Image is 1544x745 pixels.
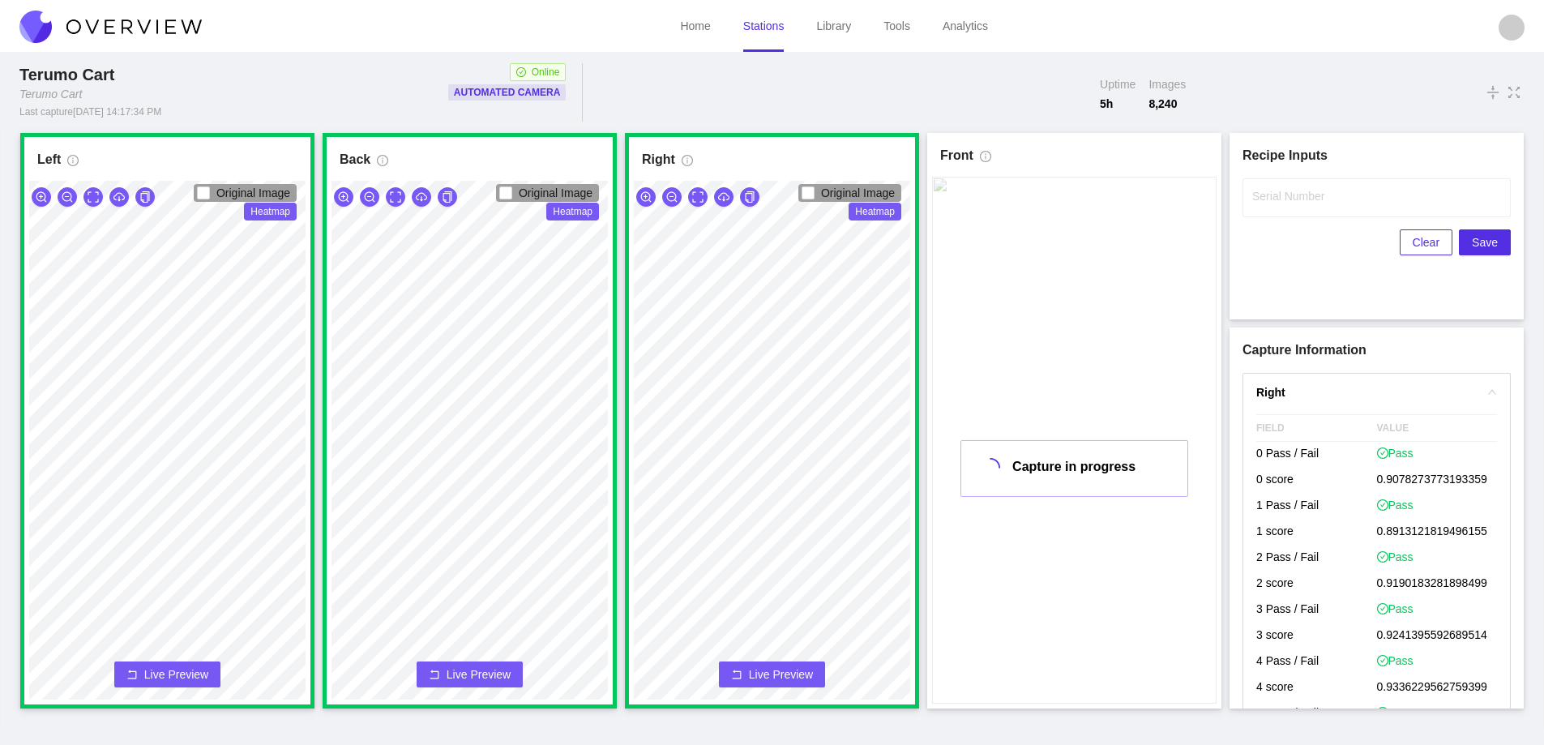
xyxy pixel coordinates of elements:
span: check-circle [1377,603,1388,614]
span: Pass [1377,601,1414,617]
p: 0.9078273773193359 [1377,468,1498,494]
p: Automated Camera [454,84,561,101]
button: cloud-download [412,187,431,207]
span: rollback [731,669,742,682]
button: Save [1459,229,1511,255]
span: Heatmap [849,203,901,221]
p: 3 score [1256,623,1377,649]
span: copy [139,191,151,204]
span: check-circle [1377,551,1388,563]
span: 8,240 [1148,96,1186,112]
span: info-circle [682,155,693,173]
span: check-circle [1377,499,1388,511]
p: 0 Pass / Fail [1256,442,1377,468]
button: zoom-in [32,187,51,207]
p: 0 score [1256,468,1377,494]
h1: Recipe Inputs [1242,146,1511,165]
span: fullscreen [1507,83,1521,101]
span: zoom-out [666,191,678,204]
h4: Right [1256,383,1478,401]
span: Pass [1377,653,1414,669]
span: zoom-in [640,191,652,204]
button: zoom-out [662,187,682,207]
span: Terumo Cart [19,66,114,83]
span: expand [692,191,704,204]
span: Online [532,64,560,80]
span: Original Image [216,186,290,199]
span: rollback [126,669,138,682]
a: Analytics [943,19,988,32]
p: 0.9190183281898499 [1377,572,1498,597]
button: zoom-out [360,187,379,207]
span: Live Preview [749,666,813,683]
span: Live Preview [144,666,208,683]
p: 0.8913121819496155 [1377,520,1498,546]
h1: Capture Information [1242,340,1511,360]
a: Stations [743,19,785,32]
button: expand [83,187,103,207]
a: Tools [883,19,910,32]
span: Heatmap [244,203,297,221]
span: Pass [1377,704,1414,721]
p: 0.9336229562759399 [1377,675,1498,701]
span: Pass [1377,497,1414,513]
span: check-circle [1377,447,1388,459]
span: info-circle [980,151,991,169]
span: Original Image [821,186,895,199]
span: rollback [429,669,440,682]
span: FIELD [1256,415,1377,441]
span: Images [1148,76,1186,92]
button: zoom-in [334,187,353,207]
img: Overview [19,11,202,43]
p: 3 Pass / Fail [1256,597,1377,623]
span: right [1487,387,1497,397]
span: copy [744,191,755,204]
span: copy [442,191,453,204]
span: info-circle [67,155,79,173]
p: 4 score [1256,675,1377,701]
button: copy [135,187,155,207]
span: cloud-download [416,191,427,204]
span: info-circle [377,155,388,173]
button: rollbackLive Preview [114,662,220,687]
span: zoom-in [338,191,349,204]
span: loading [977,454,1004,482]
div: Terumo Cart [19,86,82,102]
span: 5 h [1100,96,1136,112]
span: VALUE [1377,415,1498,441]
span: vertical-align-middle [1486,83,1500,102]
button: cloud-download [109,187,129,207]
span: expand [390,191,401,204]
button: rollbackLive Preview [719,662,825,687]
button: copy [438,187,457,207]
button: Clear [1400,229,1452,255]
span: cloud-download [718,191,729,204]
span: cloud-download [113,191,125,204]
span: Pass [1377,445,1414,461]
p: 2 score [1256,572,1377,597]
button: cloud-download [714,187,734,207]
span: zoom-out [62,191,73,204]
span: Heatmap [546,203,599,221]
span: Capture in progress [1012,460,1136,473]
div: Last capture [DATE] 14:17:34 PM [19,105,161,118]
span: Uptime [1100,76,1136,92]
p: 5 Pass / Fail [1256,701,1377,727]
span: Live Preview [447,666,511,683]
p: 0.9241395592689514 [1377,623,1498,649]
label: Serial Number [1252,188,1324,204]
a: Library [816,19,851,32]
p: 4 Pass / Fail [1256,649,1377,675]
span: Save [1472,233,1498,251]
p: 1 Pass / Fail [1256,494,1377,520]
span: check-circle [1377,655,1388,666]
h1: Right [642,150,675,169]
span: zoom-out [364,191,375,204]
button: zoom-out [58,187,77,207]
button: expand [386,187,405,207]
p: 1 score [1256,520,1377,546]
span: expand [88,191,99,204]
button: rollbackLive Preview [417,662,523,687]
button: copy [740,187,759,207]
button: zoom-in [636,187,656,207]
